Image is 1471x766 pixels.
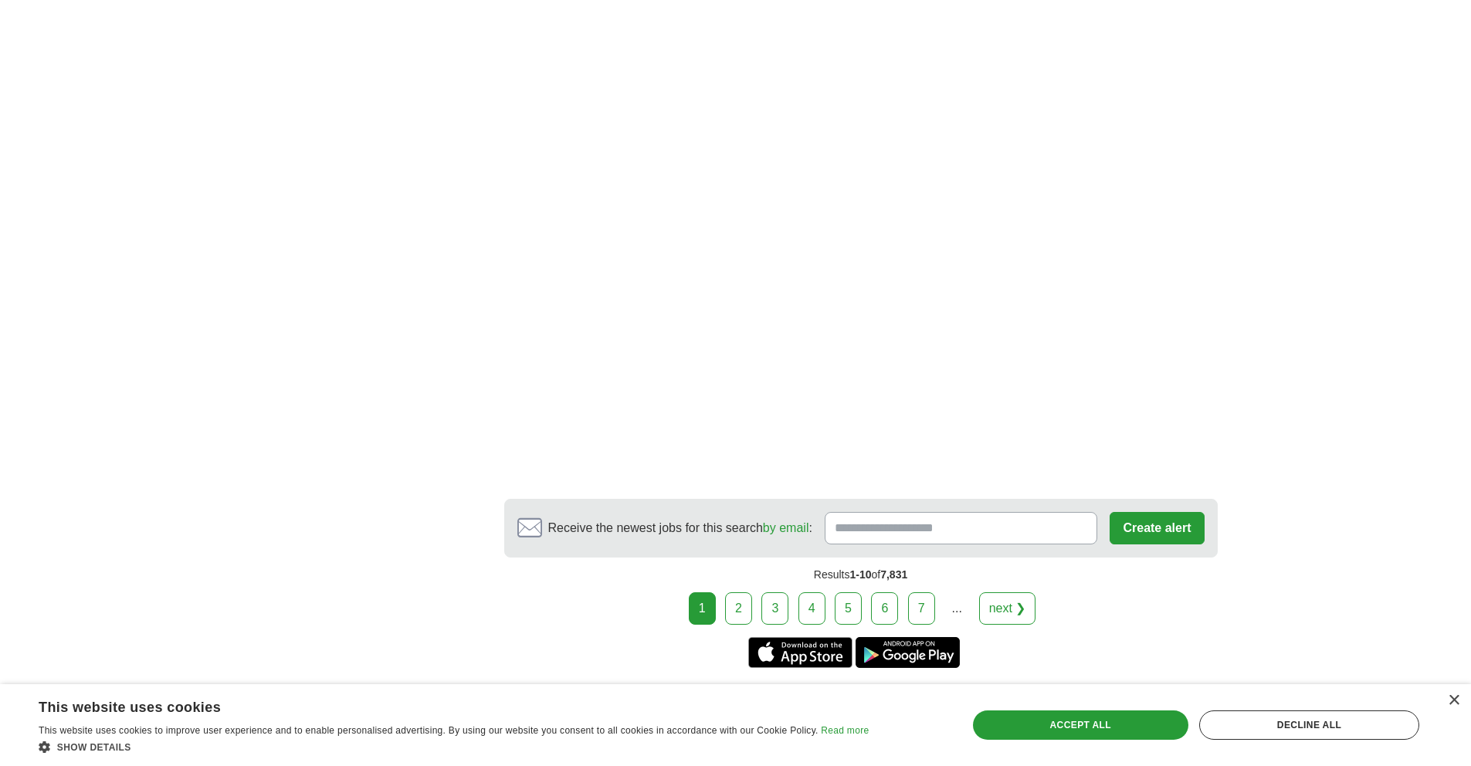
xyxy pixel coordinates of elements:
[39,693,830,717] div: This website uses cookies
[1110,512,1204,544] button: Create alert
[973,710,1188,740] div: Accept all
[941,593,972,624] div: ...
[1199,710,1419,740] div: Decline all
[908,592,935,625] a: 7
[880,568,907,581] span: 7,831
[835,592,862,625] a: 5
[849,568,871,581] span: 1-10
[504,558,1218,592] div: Results of
[548,519,812,537] span: Receive the newest jobs for this search :
[856,637,960,668] a: Get the Android app
[979,592,1036,625] a: next ❯
[1448,695,1459,707] div: Close
[725,592,752,625] a: 2
[748,637,852,668] a: Get the iPhone app
[798,592,825,625] a: 4
[821,725,869,736] a: Read more, opens a new window
[871,592,898,625] a: 6
[39,725,819,736] span: This website uses cookies to improve user experience and to enable personalised advertising. By u...
[39,739,869,754] div: Show details
[763,521,809,534] a: by email
[689,592,716,625] div: 1
[57,742,131,753] span: Show details
[761,592,788,625] a: 3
